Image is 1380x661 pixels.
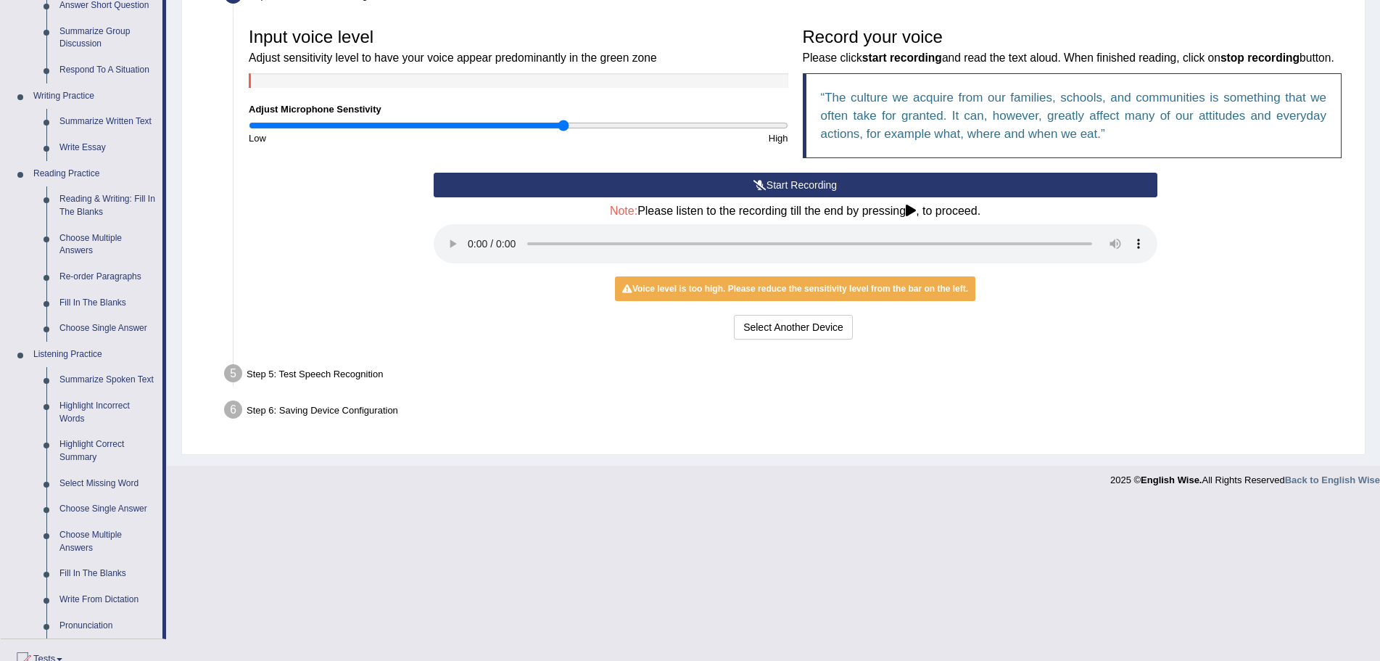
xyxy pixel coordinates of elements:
[53,264,162,290] a: Re-order Paragraphs
[53,561,162,587] a: Fill In The Blanks
[53,57,162,83] a: Respond To A Situation
[1110,466,1380,487] div: 2025 © All Rights Reserved
[1141,475,1202,485] strong: English Wise.
[53,367,162,393] a: Summarize Spoken Text
[518,131,796,145] div: High
[27,161,162,187] a: Reading Practice
[734,315,853,340] button: Select Another Device
[53,587,162,613] a: Write From Dictation
[53,432,162,470] a: Highlight Correct Summary
[803,28,1342,66] h3: Record your voice
[53,613,162,639] a: Pronunciation
[53,471,162,497] a: Select Missing Word
[53,316,162,342] a: Choose Single Answer
[53,226,162,264] a: Choose Multiple Answers
[27,342,162,368] a: Listening Practice
[53,109,162,135] a: Summarize Written Text
[615,276,975,301] div: Voice level is too high. Please reduce the sensitivity level from the bar on the left.
[434,205,1157,218] h4: Please listen to the recording till the end by pressing , to proceed.
[249,28,788,66] h3: Input voice level
[53,496,162,522] a: Choose Single Answer
[610,205,637,217] span: Note:
[53,290,162,316] a: Fill In The Blanks
[218,396,1358,428] div: Step 6: Saving Device Configuration
[803,52,1334,64] small: Please click and read the text aloud. When finished reading, click on button.
[218,360,1358,392] div: Step 5: Test Speech Recognition
[249,102,381,116] label: Adjust Microphone Senstivity
[249,52,657,64] small: Adjust sensitivity level to have your voice appear predominantly in the green zone
[821,91,1327,141] q: The culture we acquire from our families, schools, and communities is something that we often tak...
[53,393,162,432] a: Highlight Incorrect Words
[53,19,162,57] a: Summarize Group Discussion
[434,173,1157,197] button: Start Recording
[53,186,162,225] a: Reading & Writing: Fill In The Blanks
[53,522,162,561] a: Choose Multiple Answers
[53,135,162,161] a: Write Essay
[1285,475,1380,485] a: Back to English Wise
[27,83,162,110] a: Writing Practice
[862,52,942,64] b: start recording
[241,131,518,145] div: Low
[1220,52,1300,64] b: stop recording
